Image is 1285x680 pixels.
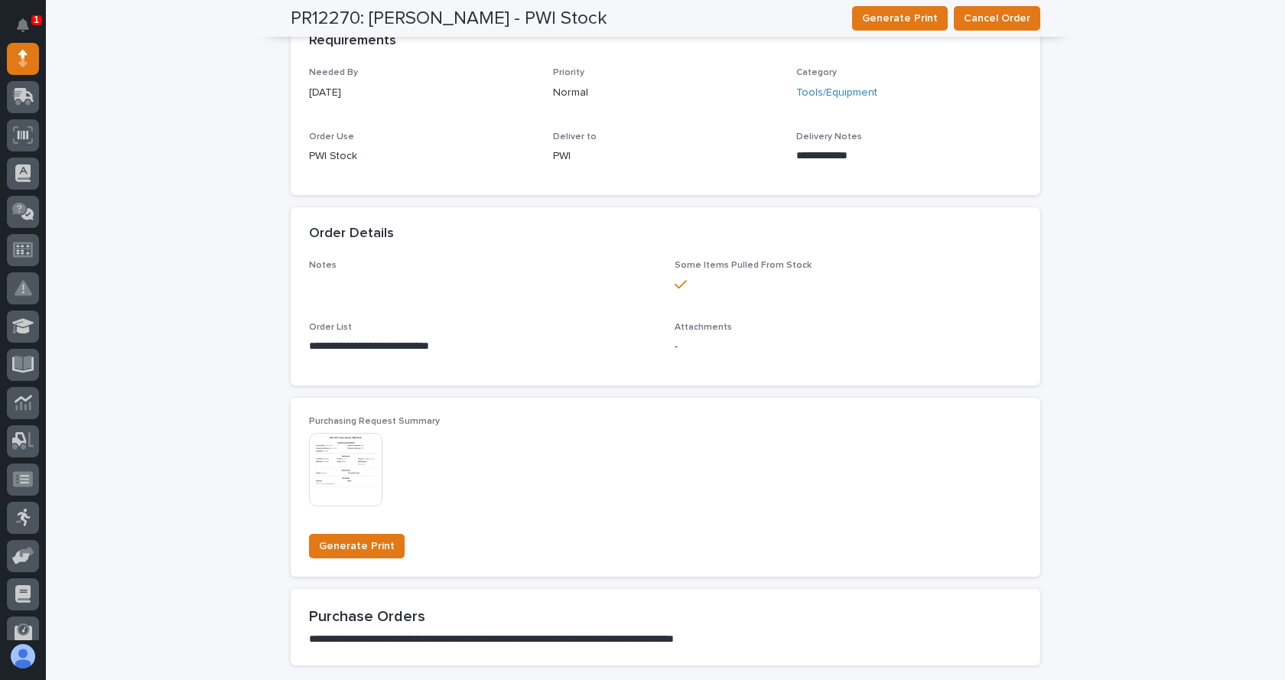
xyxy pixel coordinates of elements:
[309,261,337,270] span: Notes
[309,68,358,77] span: Needed By
[553,68,584,77] span: Priority
[553,148,779,164] p: PWI
[309,323,352,332] span: Order List
[309,226,394,242] h2: Order Details
[309,417,440,426] span: Purchasing Request Summary
[309,132,354,142] span: Order Use
[309,148,535,164] p: PWI Stock
[675,261,812,270] span: Some Items Pulled From Stock
[34,15,39,25] p: 1
[675,323,732,332] span: Attachments
[309,607,1022,626] h2: Purchase Orders
[7,640,39,672] button: users-avatar
[675,339,1022,355] p: -
[964,9,1030,28] span: Cancel Order
[309,85,535,101] p: [DATE]
[309,534,405,558] button: Generate Print
[19,18,39,43] div: Notifications1
[7,9,39,41] button: Notifications
[309,33,396,50] h2: Requirements
[796,68,837,77] span: Category
[553,85,779,101] p: Normal
[852,6,948,31] button: Generate Print
[796,85,877,101] a: Tools/Equipment
[796,132,862,142] span: Delivery Notes
[553,132,597,142] span: Deliver to
[862,9,938,28] span: Generate Print
[954,6,1040,31] button: Cancel Order
[319,537,395,555] span: Generate Print
[291,8,607,30] h2: PR12270: [PERSON_NAME] - PWI Stock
